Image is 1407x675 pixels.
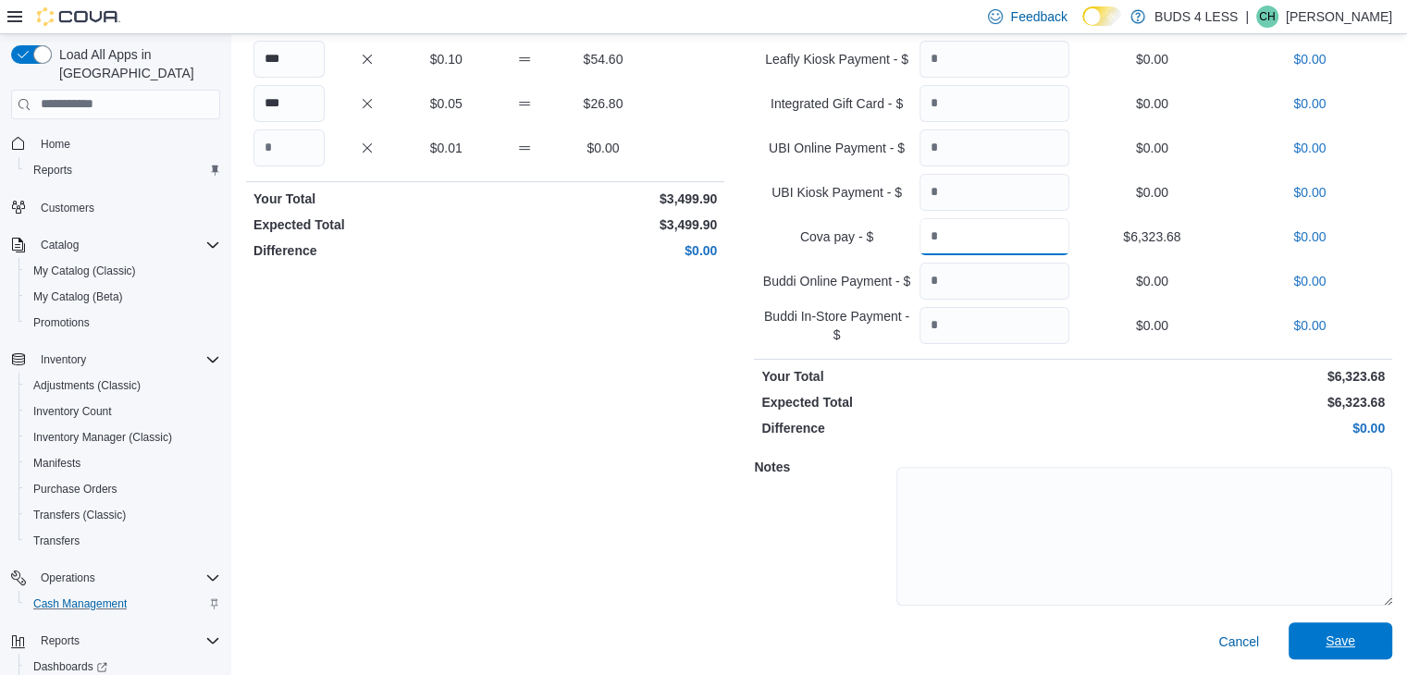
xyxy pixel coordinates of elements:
[568,94,639,113] p: $26.80
[919,174,1069,211] input: Quantity
[26,426,179,448] a: Inventory Manager (Classic)
[33,630,220,652] span: Reports
[33,132,220,155] span: Home
[33,264,136,278] span: My Catalog (Classic)
[33,567,220,589] span: Operations
[19,284,228,310] button: My Catalog (Beta)
[761,393,1069,411] p: Expected Total
[1211,623,1266,660] button: Cancel
[1077,139,1227,157] p: $0.00
[37,7,120,26] img: Cova
[1235,139,1385,157] p: $0.00
[26,530,87,552] a: Transfers
[33,163,72,178] span: Reports
[1235,316,1385,335] p: $0.00
[1235,94,1385,113] p: $0.00
[411,50,482,68] p: $0.10
[26,478,220,500] span: Purchase Orders
[1077,419,1385,437] p: $0.00
[919,263,1069,300] input: Quantity
[19,476,228,502] button: Purchase Orders
[26,530,220,552] span: Transfers
[26,286,130,308] a: My Catalog (Beta)
[26,593,220,615] span: Cash Management
[33,430,172,445] span: Inventory Manager (Classic)
[1077,183,1227,202] p: $0.00
[33,630,87,652] button: Reports
[1235,227,1385,246] p: $0.00
[1082,6,1121,26] input: Dark Mode
[919,85,1069,122] input: Quantity
[19,591,228,617] button: Cash Management
[26,312,97,334] a: Promotions
[1245,6,1249,28] p: |
[33,378,141,393] span: Adjustments (Classic)
[26,426,220,448] span: Inventory Manager (Classic)
[26,374,220,397] span: Adjustments (Classic)
[568,139,639,157] p: $0.00
[26,159,220,181] span: Reports
[1077,316,1227,335] p: $0.00
[26,452,220,474] span: Manifests
[26,374,148,397] a: Adjustments (Classic)
[761,139,911,157] p: UBI Online Payment - $
[26,400,220,423] span: Inventory Count
[33,196,220,219] span: Customers
[33,508,126,522] span: Transfers (Classic)
[26,312,220,334] span: Promotions
[919,307,1069,344] input: Quantity
[1077,227,1227,246] p: $6,323.68
[33,659,107,674] span: Dashboards
[4,232,228,258] button: Catalog
[761,419,1069,437] p: Difference
[761,367,1069,386] p: Your Total
[41,137,70,152] span: Home
[761,50,911,68] p: Leafly Kiosk Payment - $
[1077,393,1385,411] p: $6,323.68
[754,448,893,485] h5: Notes
[19,528,228,554] button: Transfers
[26,400,119,423] a: Inventory Count
[761,183,911,202] p: UBI Kiosk Payment - $
[19,424,228,450] button: Inventory Manager (Classic)
[33,596,127,611] span: Cash Management
[761,227,911,246] p: Cova pay - $
[19,310,228,336] button: Promotions
[4,130,228,157] button: Home
[19,502,228,528] button: Transfers (Classic)
[33,534,80,548] span: Transfers
[1326,632,1355,650] span: Save
[411,94,482,113] p: $0.05
[26,260,220,282] span: My Catalog (Classic)
[1289,622,1392,659] button: Save
[1256,6,1278,28] div: Colin Hill
[919,218,1069,255] input: Quantity
[761,307,911,344] p: Buddi In-Store Payment - $
[253,241,482,260] p: Difference
[33,349,220,371] span: Inventory
[19,373,228,399] button: Adjustments (Classic)
[411,139,482,157] p: $0.01
[19,399,228,424] button: Inventory Count
[19,157,228,183] button: Reports
[26,286,220,308] span: My Catalog (Beta)
[26,504,220,526] span: Transfers (Classic)
[33,289,123,304] span: My Catalog (Beta)
[41,238,79,252] span: Catalog
[4,565,228,591] button: Operations
[1235,183,1385,202] p: $0.00
[26,159,80,181] a: Reports
[1218,632,1259,651] span: Cancel
[33,315,90,330] span: Promotions
[4,194,228,221] button: Customers
[253,129,325,166] input: Quantity
[1259,6,1275,28] span: CH
[253,85,325,122] input: Quantity
[41,633,80,648] span: Reports
[33,349,93,371] button: Inventory
[33,234,220,256] span: Catalog
[919,41,1069,78] input: Quantity
[33,456,80,471] span: Manifests
[919,129,1069,166] input: Quantity
[33,197,102,219] a: Customers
